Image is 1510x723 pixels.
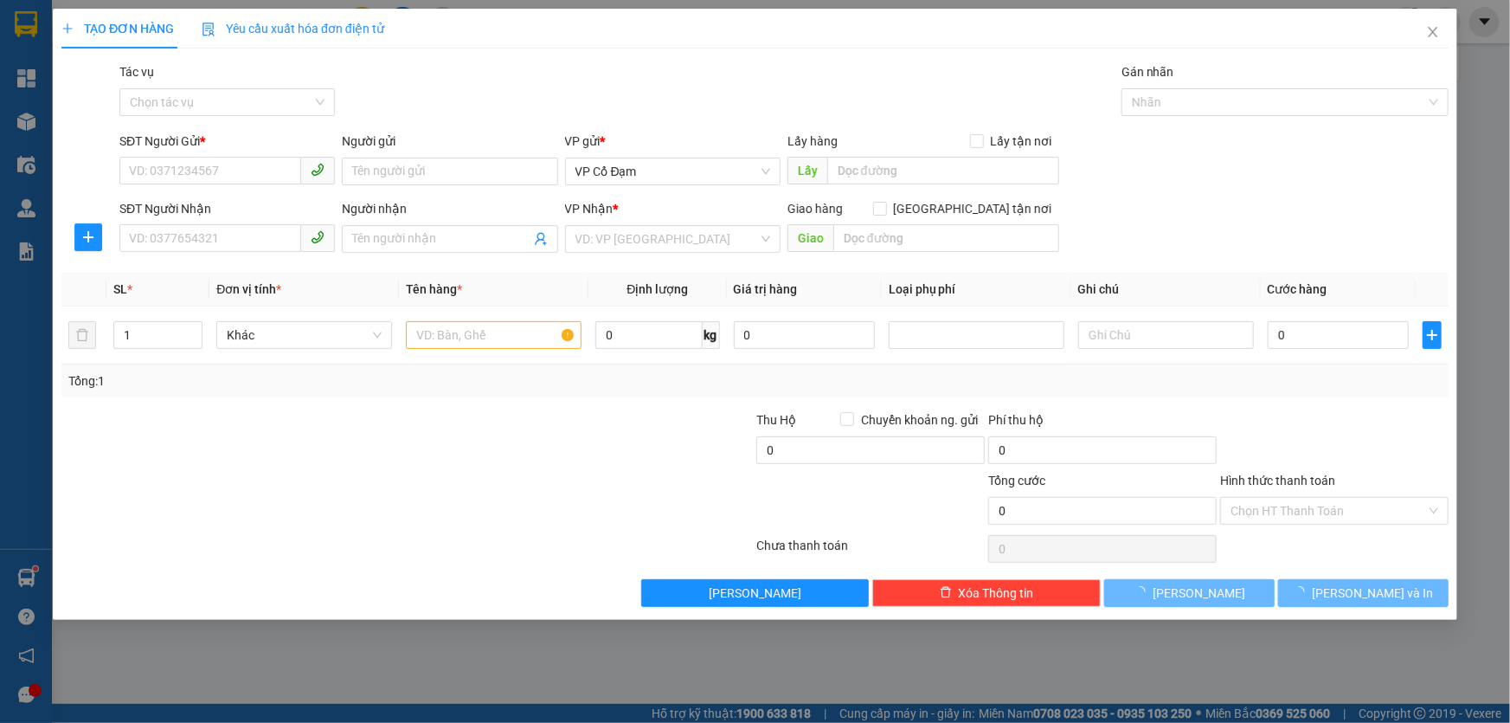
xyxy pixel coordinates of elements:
[1426,25,1440,39] span: close
[988,474,1045,487] span: Tổng cước
[988,410,1217,436] div: Phí thu hộ
[1078,321,1254,349] input: Ghi Chú
[311,230,324,244] span: phone
[755,536,987,566] div: Chưa thanh toán
[1104,579,1275,607] button: [PERSON_NAME]
[216,282,281,296] span: Đơn vị tính
[68,371,583,391] div: Tổng: 1
[227,322,382,348] span: Khác
[119,132,335,151] div: SĐT Người Gửi
[756,413,796,427] span: Thu Hộ
[734,321,875,349] input: 0
[641,579,870,607] button: [PERSON_NAME]
[1278,579,1449,607] button: [PERSON_NAME] và In
[61,23,74,35] span: plus
[406,321,582,349] input: VD: Bàn, Ghế
[202,22,384,36] span: Yêu cầu xuất hóa đơn điện tử
[827,157,1059,184] input: Dọc đường
[311,163,324,177] span: phone
[787,157,827,184] span: Lấy
[872,579,1101,607] button: deleteXóa Thông tin
[119,65,154,79] label: Tác vụ
[1423,328,1441,342] span: plus
[202,23,215,36] img: icon
[959,584,1034,603] span: Xóa Thông tin
[406,282,462,296] span: Tên hàng
[626,282,688,296] span: Định lượng
[1313,584,1434,603] span: [PERSON_NAME] và In
[565,132,781,151] div: VP gửi
[882,273,1071,307] th: Loại phụ phí
[119,199,335,218] div: SĐT Người Nhận
[342,132,557,151] div: Người gửi
[734,282,798,296] span: Giá trị hàng
[575,158,770,184] span: VP Cổ Đạm
[1220,474,1335,487] label: Hình thức thanh toán
[534,232,548,246] span: user-add
[854,410,985,429] span: Chuyển khoản ng. gửi
[940,586,952,600] span: delete
[1071,273,1261,307] th: Ghi chú
[787,202,843,216] span: Giao hàng
[787,224,833,252] span: Giao
[342,199,557,218] div: Người nhận
[1409,9,1457,57] button: Close
[984,132,1059,151] span: Lấy tận nơi
[1294,586,1313,598] span: loading
[1134,586,1153,598] span: loading
[113,282,127,296] span: SL
[833,224,1059,252] input: Dọc đường
[75,223,103,251] button: plus
[787,134,838,148] span: Lấy hàng
[709,584,801,603] span: [PERSON_NAME]
[1121,65,1174,79] label: Gán nhãn
[1153,584,1245,603] span: [PERSON_NAME]
[887,199,1059,218] span: [GEOGRAPHIC_DATA] tận nơi
[703,321,720,349] span: kg
[76,230,102,244] span: plus
[61,22,174,36] span: TẠO ĐƠN HÀNG
[68,321,96,349] button: delete
[565,202,614,216] span: VP Nhận
[1423,321,1442,349] button: plus
[1268,282,1327,296] span: Cước hàng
